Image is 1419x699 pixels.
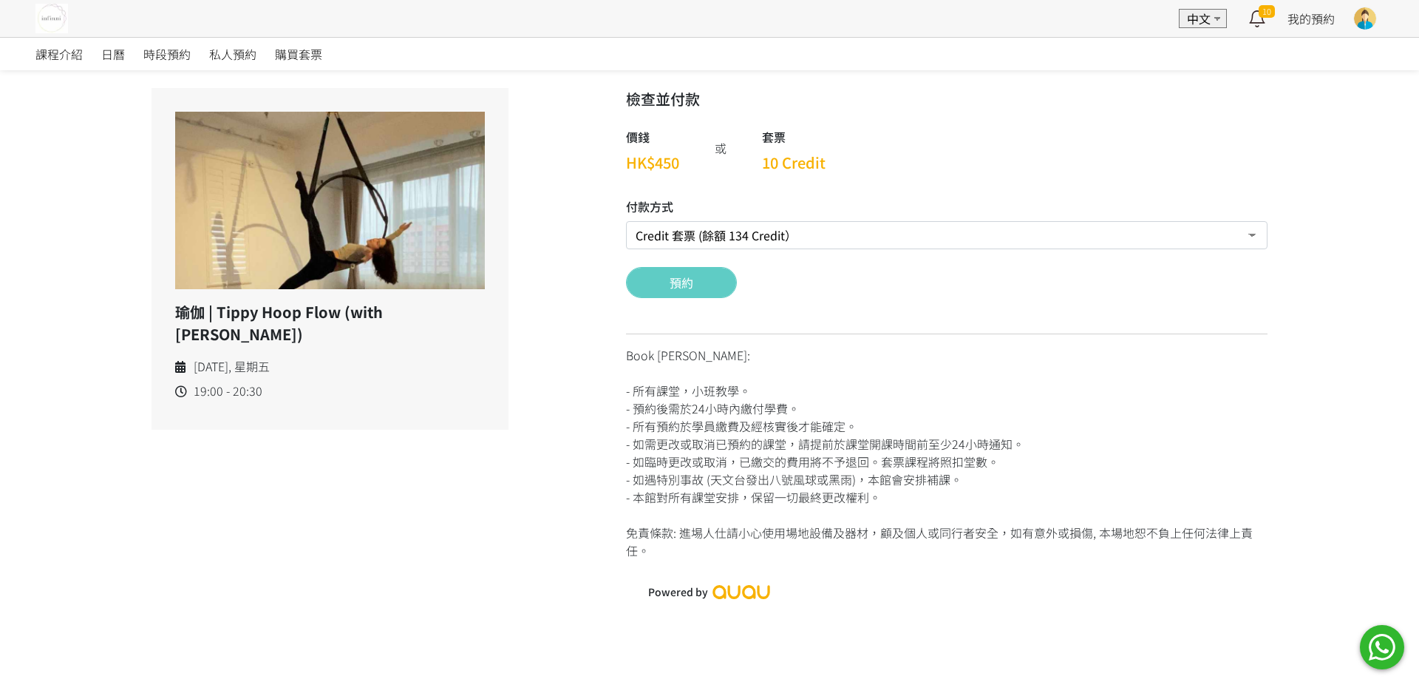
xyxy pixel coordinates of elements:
[626,88,1267,110] h3: 檢查並付款
[175,301,485,345] h5: 瑜伽 | Tippy Hoop Flow (with [PERSON_NAME])
[275,45,322,63] span: 購買套票
[101,45,125,63] span: 日曆
[762,152,826,174] h3: 10 Credit
[35,45,83,63] span: 課程介紹
[209,38,256,70] a: 私人預約
[194,382,262,400] span: 19:00 - 20:30
[194,357,270,376] span: [DATE], 星期五
[101,38,125,70] a: 日曆
[35,4,68,33] img: UmtSWZRY0gu1lRj4AQWWVd8cpYfWlUk61kPeIg4C.jpg
[626,128,679,146] h5: 價錢
[715,139,726,157] div: 或
[1287,10,1335,27] a: 我的預約
[275,38,322,70] a: 購買套票
[626,152,679,173] span: HK$450
[1259,5,1275,18] span: 10
[143,38,191,70] a: 時段預約
[209,45,256,63] span: 私人預約
[35,38,83,70] a: 課程介紹
[626,197,1267,215] h5: 付款方式
[626,334,1267,559] div: Book [PERSON_NAME]: - 所有課堂，小班教學。 - 預約後需於24小時內繳付學費。 - 所有預約於學員繳費及經核實後才能確定。 - 如需更改或取消已預約的課堂，請提前於課堂開課...
[762,128,826,146] h5: 套票
[143,45,191,63] span: 時段預約
[626,267,737,298] button: 預約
